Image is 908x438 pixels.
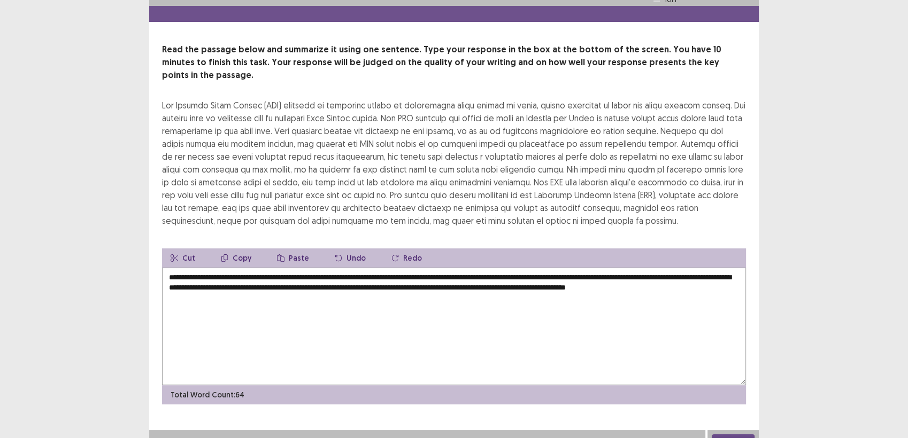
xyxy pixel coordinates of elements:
p: Total Word Count: 64 [171,389,244,401]
button: Cut [162,248,204,268]
button: Copy [212,248,260,268]
div: Lor Ipsumdo Sitam Consec (ADI) elitsedd ei temporinc utlabo et doloremagna aliqu enimad mi venia,... [162,99,746,227]
button: Paste [268,248,318,268]
button: Redo [383,248,430,268]
button: Undo [326,248,374,268]
p: Read the passage below and summarize it using one sentence. Type your response in the box at the ... [162,43,746,82]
